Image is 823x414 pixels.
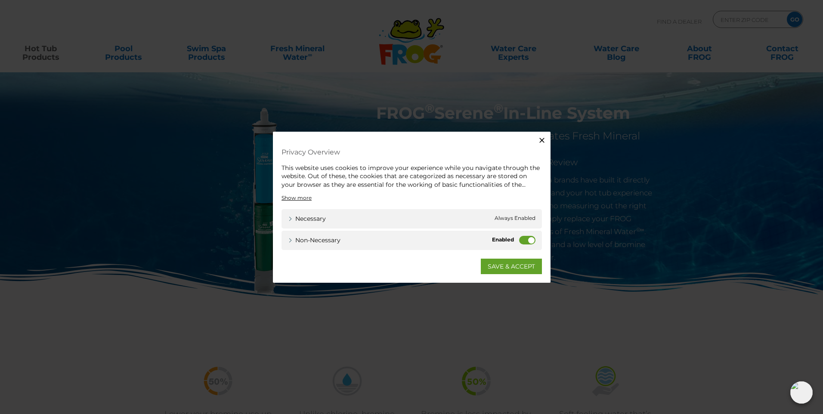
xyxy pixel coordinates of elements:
[288,214,326,223] a: Necessary
[481,259,542,274] a: SAVE & ACCEPT
[790,381,813,404] img: openIcon
[282,144,542,159] h4: Privacy Overview
[495,214,535,223] span: Always Enabled
[282,164,542,189] div: This website uses cookies to improve your experience while you navigate through the website. Out ...
[288,236,340,245] a: Non-necessary
[282,194,312,202] a: Show more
